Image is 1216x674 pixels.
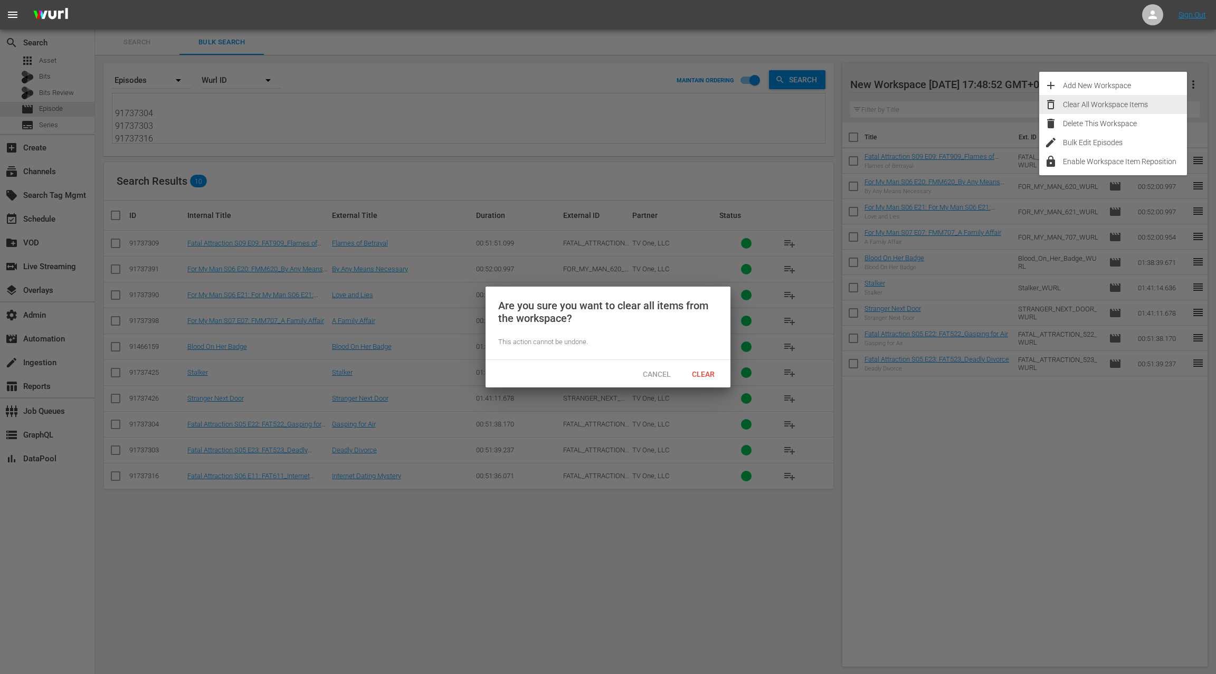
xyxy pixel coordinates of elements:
div: Add New Workspace [1063,76,1187,95]
span: edit [1044,136,1057,149]
div: Delete This Workspace [1063,114,1187,133]
span: add [1044,79,1057,92]
button: Cancel [633,364,680,383]
span: delete [1044,117,1057,130]
span: Clear [683,370,723,378]
div: Enable Workspace Item Reposition [1063,152,1187,171]
span: lock [1044,155,1057,168]
div: Clear All Workspace Items [1063,95,1187,114]
span: menu [6,8,19,21]
img: ans4CAIJ8jUAAAAAAAAAAAAAAAAAAAAAAAAgQb4GAAAAAAAAAAAAAAAAAAAAAAAAJMjXAAAAAAAAAAAAAAAAAAAAAAAAgAT5G... [25,3,76,27]
div: Are you sure you want to clear all items from the workspace? [498,299,718,325]
span: Cancel [634,370,679,378]
div: Bulk Edit Episodes [1063,133,1187,152]
div: This action cannot be undone. [498,337,718,347]
button: Clear [680,364,726,383]
a: Sign Out [1179,11,1206,19]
